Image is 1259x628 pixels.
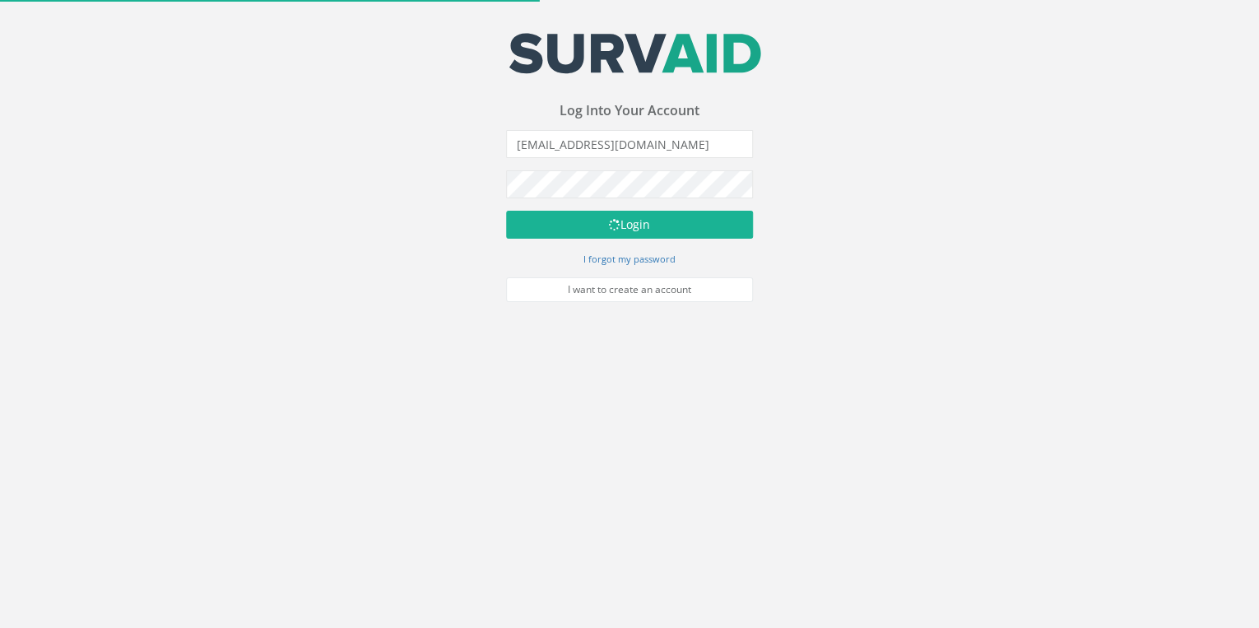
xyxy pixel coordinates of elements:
input: Email [506,130,753,158]
h3: Log Into Your Account [506,104,753,119]
button: Login [506,211,753,239]
small: I forgot my password [583,253,676,265]
a: I want to create an account [506,277,753,302]
a: I forgot my password [583,251,676,266]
